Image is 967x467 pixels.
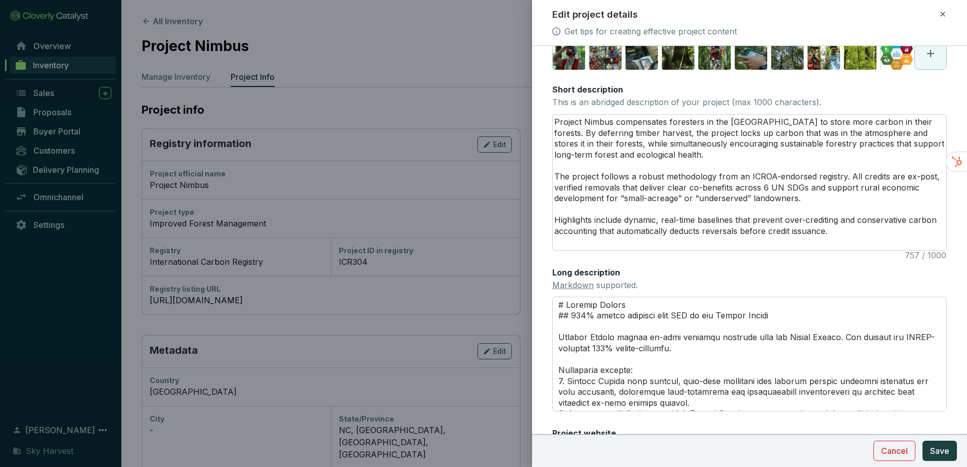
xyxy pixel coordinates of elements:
span: supported. [552,280,638,290]
p: This is an abridged description of your project (max 1000 characters). [552,97,821,108]
button: Cancel [873,441,915,461]
span: Save [930,445,949,457]
label: Short description [552,84,623,95]
button: Save [922,441,957,461]
h2: Edit project details [552,8,638,21]
label: Long description [552,267,620,278]
span: Cancel [881,445,908,457]
textarea: Project Nimbus compensates foresters in the [GEOGRAPHIC_DATA] to store more carbon in their fores... [553,115,946,250]
a: Get tips for creating effective project content [564,25,737,37]
textarea: # Loremip Dolors ## 934% ametco adipisci elit SED do eiu Tempor Incidi Utlabor Etdolo magnaa en-a... [552,297,947,411]
a: Markdown [552,280,594,290]
label: Project website [552,428,616,439]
